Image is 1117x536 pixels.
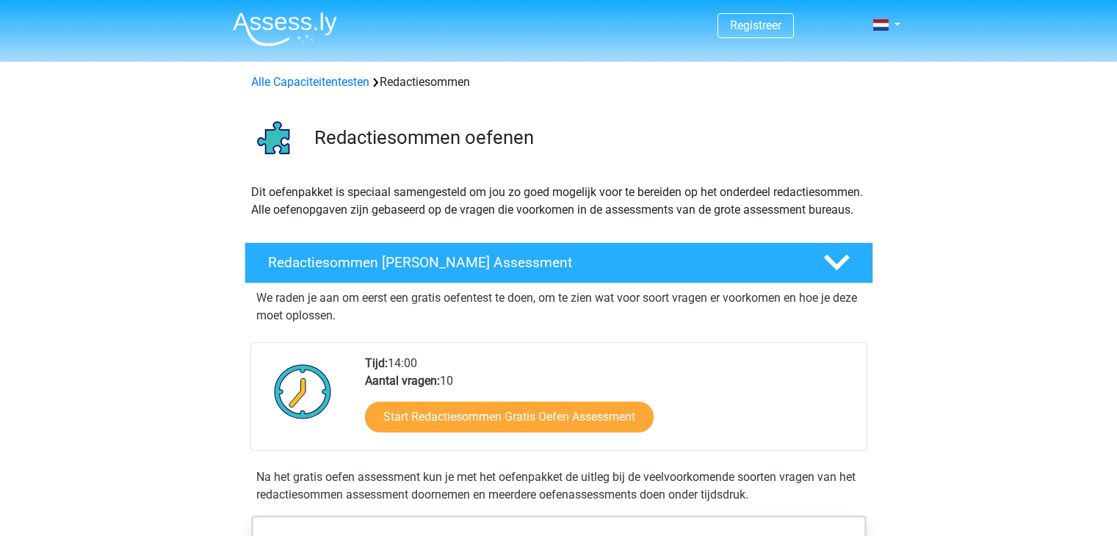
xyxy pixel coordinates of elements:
h3: Redactiesommen oefenen [314,126,861,149]
b: Aantal vragen: [365,374,440,388]
img: Klok [266,355,340,428]
a: Alle Capaciteitentesten [251,75,369,89]
div: Na het gratis oefen assessment kun je met het oefenpakket de uitleg bij de veelvoorkomende soorte... [250,468,867,504]
div: Redactiesommen [245,73,872,91]
a: Start Redactiesommen Gratis Oefen Assessment [365,402,654,432]
a: Registreer [730,18,781,32]
img: Assessly [233,12,337,46]
div: 14:00 10 [354,355,866,450]
p: We raden je aan om eerst een gratis oefentest te doen, om te zien wat voor soort vragen er voorko... [256,289,861,325]
img: redactiesommen [245,109,308,171]
b: Tijd: [365,356,388,370]
a: Redactiesommen [PERSON_NAME] Assessment [239,242,879,283]
h4: Redactiesommen [PERSON_NAME] Assessment [268,254,800,271]
p: Dit oefenpakket is speciaal samengesteld om jou zo goed mogelijk voor te bereiden op het onderdee... [251,184,867,219]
